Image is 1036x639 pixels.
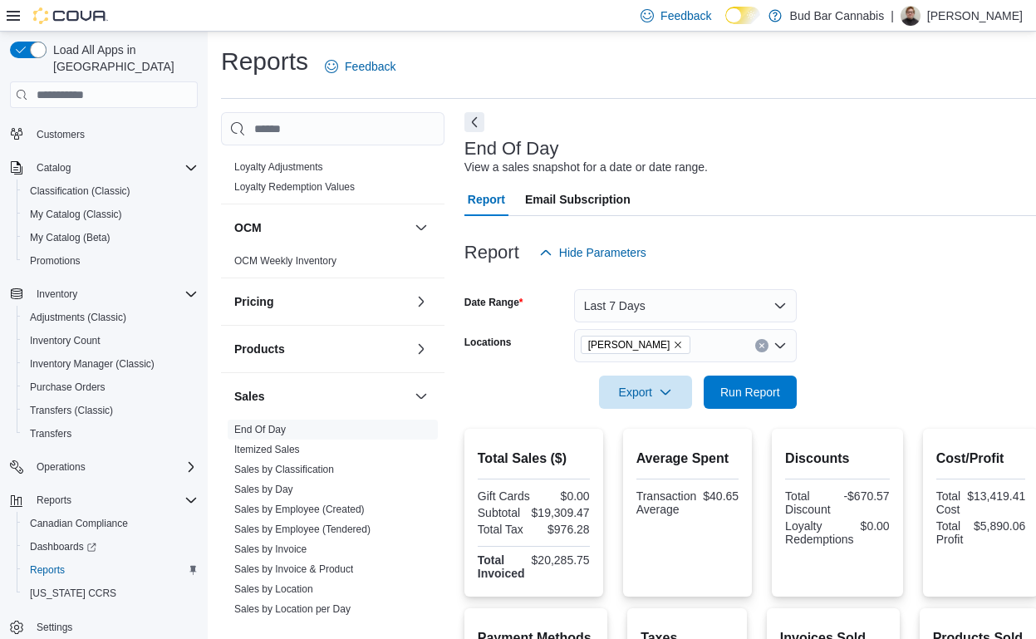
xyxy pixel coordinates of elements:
[30,563,65,577] span: Reports
[936,519,967,546] div: Total Profit
[234,602,351,616] span: Sales by Location per Day
[37,288,77,301] span: Inventory
[478,449,590,469] h2: Total Sales ($)
[23,331,107,351] a: Inventory Count
[30,617,79,637] a: Settings
[30,158,77,178] button: Catalog
[30,457,198,477] span: Operations
[234,464,334,475] a: Sales by Classification
[234,603,351,615] a: Sales by Location per Day
[234,444,300,455] a: Itemized Sales
[234,563,353,575] a: Sales by Invoice & Product
[464,296,523,309] label: Date Range
[704,376,797,409] button: Run Report
[23,377,112,397] a: Purchase Orders
[23,354,161,374] a: Inventory Manager (Classic)
[345,58,395,75] span: Feedback
[234,623,310,635] a: Sales by Product
[30,254,81,268] span: Promotions
[23,424,198,444] span: Transfers
[17,226,204,249] button: My Catalog (Beta)
[30,334,101,347] span: Inventory Count
[23,377,198,397] span: Purchase Orders
[901,6,921,26] div: Matthew J
[234,161,323,173] a: Loyalty Adjustments
[234,484,293,495] a: Sales by Day
[234,622,310,636] span: Sales by Product
[30,125,91,145] a: Customers
[23,181,198,201] span: Classification (Classic)
[17,203,204,226] button: My Catalog (Classic)
[234,583,313,595] a: Sales by Location
[927,6,1023,26] p: [PERSON_NAME]
[37,460,86,474] span: Operations
[17,329,204,352] button: Inventory Count
[891,6,894,26] p: |
[30,284,198,304] span: Inventory
[790,6,885,26] p: Bud Bar Cannabis
[537,489,589,503] div: $0.00
[30,284,84,304] button: Inventory
[23,560,198,580] span: Reports
[23,204,198,224] span: My Catalog (Classic)
[559,244,646,261] span: Hide Parameters
[30,184,130,198] span: Classification (Classic)
[234,523,371,536] span: Sales by Employee (Tendered)
[17,558,204,582] button: Reports
[234,388,265,405] h3: Sales
[23,251,198,271] span: Promotions
[588,337,670,353] span: [PERSON_NAME]
[725,7,760,24] input: Dark Mode
[37,494,71,507] span: Reports
[30,617,198,637] span: Settings
[37,128,85,141] span: Customers
[234,423,286,436] span: End Of Day
[234,160,323,174] span: Loyalty Adjustments
[37,161,71,174] span: Catalog
[23,560,71,580] a: Reports
[17,535,204,558] a: Dashboards
[841,489,890,503] div: -$670.57
[234,483,293,496] span: Sales by Day
[464,243,519,263] h3: Report
[725,24,726,25] span: Dark Mode
[3,283,204,306] button: Inventory
[30,357,155,371] span: Inventory Manager (Classic)
[23,354,198,374] span: Inventory Manager (Classic)
[23,228,117,248] a: My Catalog (Beta)
[581,336,691,354] span: Bud Bar Crowfoot
[234,503,365,516] span: Sales by Employee (Created)
[574,289,797,322] button: Last 7 Days
[234,523,371,535] a: Sales by Employee (Tendered)
[755,339,768,352] button: Clear input
[17,376,204,399] button: Purchase Orders
[23,307,198,327] span: Adjustments (Classic)
[3,122,204,146] button: Customers
[30,540,96,553] span: Dashboards
[936,449,1026,469] h2: Cost/Profit
[234,582,313,596] span: Sales by Location
[17,582,204,605] button: [US_STATE] CCRS
[411,218,431,238] button: OCM
[47,42,198,75] span: Load All Apps in [GEOGRAPHIC_DATA]
[23,424,78,444] a: Transfers
[23,204,129,224] a: My Catalog (Classic)
[464,112,484,132] button: Next
[234,543,307,555] a: Sales by Invoice
[17,422,204,445] button: Transfers
[318,50,402,83] a: Feedback
[23,537,198,557] span: Dashboards
[30,158,198,178] span: Catalog
[967,489,1025,503] div: $13,419.41
[30,427,71,440] span: Transfers
[974,519,1025,533] div: $5,890.06
[23,181,137,201] a: Classification (Classic)
[478,506,525,519] div: Subtotal
[30,208,122,221] span: My Catalog (Classic)
[234,443,300,456] span: Itemized Sales
[464,159,708,176] div: View a sales snapshot for a date or date range.
[37,621,72,634] span: Settings
[773,339,787,352] button: Open list of options
[23,583,123,603] a: [US_STATE] CCRS
[532,506,590,519] div: $19,309.47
